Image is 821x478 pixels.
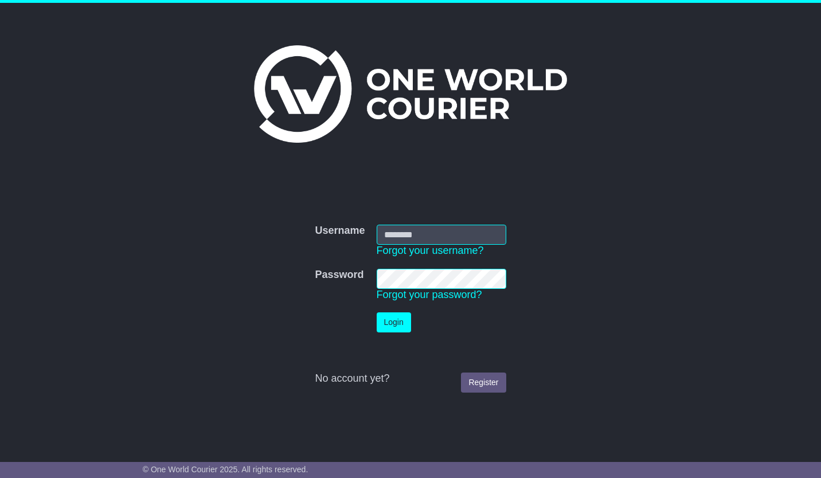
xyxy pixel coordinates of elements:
a: Register [461,373,506,393]
button: Login [377,312,411,332]
img: One World [254,45,567,143]
div: No account yet? [315,373,506,385]
label: Password [315,269,363,281]
a: Forgot your username? [377,245,484,256]
label: Username [315,225,365,237]
a: Forgot your password? [377,289,482,300]
span: © One World Courier 2025. All rights reserved. [143,465,308,474]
